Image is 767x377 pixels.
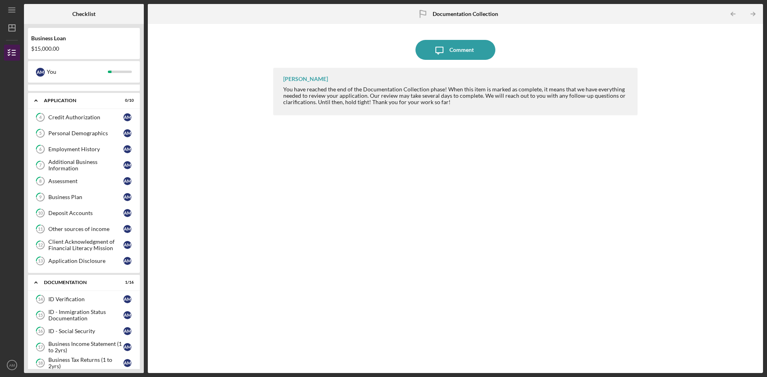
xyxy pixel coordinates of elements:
div: Business Tax Returns (1 to 2yrs) [48,357,123,369]
div: A M [123,145,131,153]
div: 0 / 10 [119,98,134,103]
div: A M [123,113,131,121]
a: 9Business PlanAM [32,189,136,205]
div: ID Verification [48,296,123,302]
div: You [47,65,108,79]
b: Checklist [72,11,95,17]
a: 12Client Acknowledgment of Financial Literacy MissionAM [32,237,136,253]
div: A M [123,161,131,169]
div: Business Loan [31,35,137,41]
a: 15ID - Immigration Status DocumentationAM [32,307,136,323]
tspan: 5 [39,131,42,136]
div: A M [123,343,131,351]
tspan: 4 [39,115,42,120]
div: Business Plan [48,194,123,200]
tspan: 15 [38,313,43,318]
div: A M [36,68,45,77]
div: A M [123,209,131,217]
div: ID - Immigration Status Documentation [48,309,123,322]
a: 6Employment HistoryAM [32,141,136,157]
div: A M [123,295,131,303]
div: A M [123,193,131,201]
a: 17Business Income Statement (1 to 2yrs)AM [32,339,136,355]
tspan: 12 [38,243,43,248]
div: Comment [449,40,474,60]
a: 16ID - Social SecurityAM [32,323,136,339]
tspan: 14 [38,297,43,302]
div: A M [123,241,131,249]
button: AM [4,357,20,373]
a: 14ID VerificationAM [32,291,136,307]
div: Application Disclosure [48,258,123,264]
tspan: 11 [38,227,43,232]
div: A M [123,177,131,185]
a: 10Deposit AccountsAM [32,205,136,221]
div: Credit Authorization [48,114,123,120]
div: A M [123,359,131,367]
tspan: 7 [39,163,42,168]
div: A M [123,311,131,319]
div: ID - Social Security [48,328,123,334]
a: 18Business Tax Returns (1 to 2yrs)AM [32,355,136,371]
div: Documentation [44,280,114,285]
div: A M [123,327,131,335]
div: Business Income Statement (1 to 2yrs) [48,341,123,353]
a: 7Additional Business InformationAM [32,157,136,173]
div: Other sources of income [48,226,123,232]
div: $15,000.00 [31,45,137,52]
tspan: 10 [38,211,43,216]
button: Comment [415,40,495,60]
a: 5Personal DemographicsAM [32,125,136,141]
div: [PERSON_NAME] [283,76,328,82]
div: A M [123,225,131,233]
a: 4Credit AuthorizationAM [32,109,136,125]
div: A M [123,129,131,137]
div: 1 / 16 [119,280,134,285]
div: Assessment [48,178,123,184]
b: Documentation Collection [433,11,498,17]
tspan: 13 [38,259,43,264]
tspan: 8 [39,179,42,184]
div: A M [123,257,131,265]
a: 8AssessmentAM [32,173,136,189]
div: Application [44,98,114,103]
div: You have reached the end of the Documentation Collection phase! When this item is marked as compl... [283,86,630,105]
a: 11Other sources of incomeAM [32,221,136,237]
tspan: 17 [38,345,43,350]
a: 13Application DisclosureAM [32,253,136,269]
text: AM [9,363,15,367]
tspan: 16 [38,329,43,334]
div: Additional Business Information [48,159,123,172]
tspan: 6 [39,147,42,152]
tspan: 9 [39,195,42,200]
div: Employment History [48,146,123,152]
div: Deposit Accounts [48,210,123,216]
div: Client Acknowledgment of Financial Literacy Mission [48,239,123,251]
tspan: 18 [38,361,43,366]
div: Personal Demographics [48,130,123,136]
